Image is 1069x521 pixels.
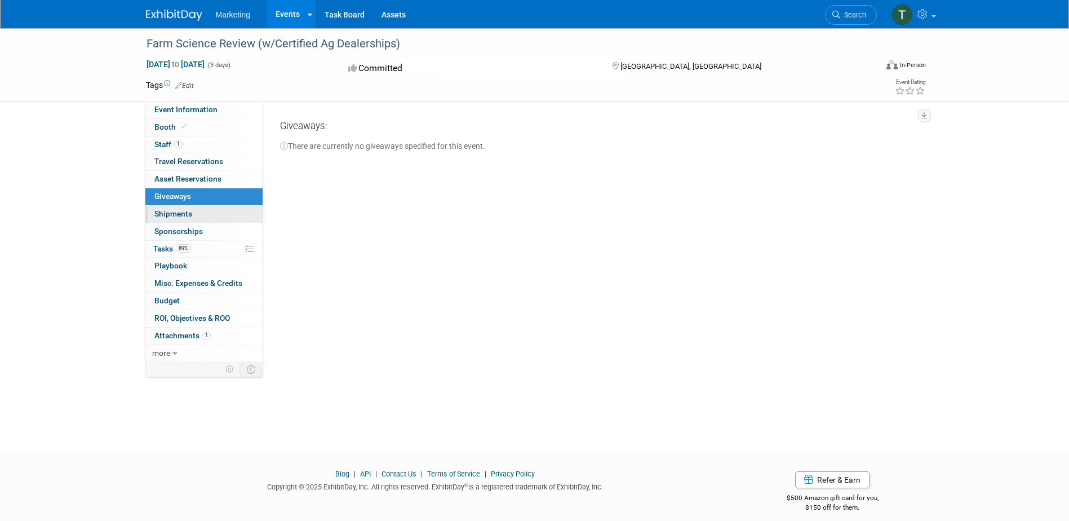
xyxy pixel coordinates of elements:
[335,470,349,478] a: Blog
[810,59,926,76] div: Event Format
[145,258,263,275] a: Playbook
[372,470,380,478] span: |
[154,279,242,288] span: Misc. Expenses & Credits
[202,331,211,339] span: 1
[418,470,425,478] span: |
[899,61,926,69] div: In-Person
[145,241,263,258] a: Tasks89%
[153,244,191,253] span: Tasks
[143,34,860,54] div: Farm Science Review (w/Certified Ag Dealerships)
[145,101,263,118] a: Event Information
[145,328,263,345] a: Attachments1
[464,482,468,488] sup: ®
[154,174,221,183] span: Asset Reservations
[154,192,191,201] span: Giveaways
[154,296,180,305] span: Budget
[145,188,263,205] a: Giveaways
[146,80,194,91] td: Tags
[154,209,192,218] span: Shipments
[891,4,913,25] img: Theresa Mahoney
[174,140,183,148] span: 1
[345,59,594,78] div: Committed
[216,10,250,19] span: Marketing
[154,157,223,166] span: Travel Reservations
[795,471,870,488] a: Refer & Earn
[742,503,924,513] div: $150 off for them.
[145,310,263,327] a: ROI, Objectives & ROO
[175,82,194,90] a: Edit
[886,60,898,69] img: Format-Inperson.png
[146,59,205,69] span: [DATE] [DATE]
[145,293,263,310] a: Budget
[154,122,189,131] span: Booth
[360,470,371,478] a: API
[895,80,925,85] div: Event Rating
[840,11,866,19] span: Search
[207,61,230,69] span: (3 days)
[154,227,203,236] span: Sponsorships
[145,206,263,223] a: Shipments
[154,140,183,149] span: Staff
[146,10,202,21] img: ExhibitDay
[220,362,240,377] td: Personalize Event Tab Strip
[154,105,218,114] span: Event Information
[427,470,480,478] a: Terms of Service
[154,261,187,270] span: Playbook
[145,136,263,153] a: Staff1
[152,348,170,357] span: more
[280,120,915,137] div: Giveaways:
[181,123,187,130] i: Booth reservation complete
[154,331,211,340] span: Attachments
[351,470,358,478] span: |
[145,119,263,136] a: Booth
[146,479,725,492] div: Copyright © 2025 ExhibitDay, Inc. All rights reserved. ExhibitDay is a registered trademark of Ex...
[482,470,489,478] span: |
[239,362,263,377] td: Toggle Event Tabs
[280,137,915,152] div: There are currently no giveaways specified for this event.
[145,153,263,170] a: Travel Reservations
[176,244,191,253] span: 89%
[825,5,877,25] a: Search
[170,60,181,69] span: to
[145,275,263,292] a: Misc. Expenses & Credits
[145,171,263,188] a: Asset Reservations
[382,470,416,478] a: Contact Us
[154,314,230,323] span: ROI, Objectives & ROO
[742,486,924,512] div: $500 Amazon gift card for you,
[620,62,761,70] span: [GEOGRAPHIC_DATA], [GEOGRAPHIC_DATA]
[145,345,263,362] a: more
[491,470,535,478] a: Privacy Policy
[145,223,263,240] a: Sponsorships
